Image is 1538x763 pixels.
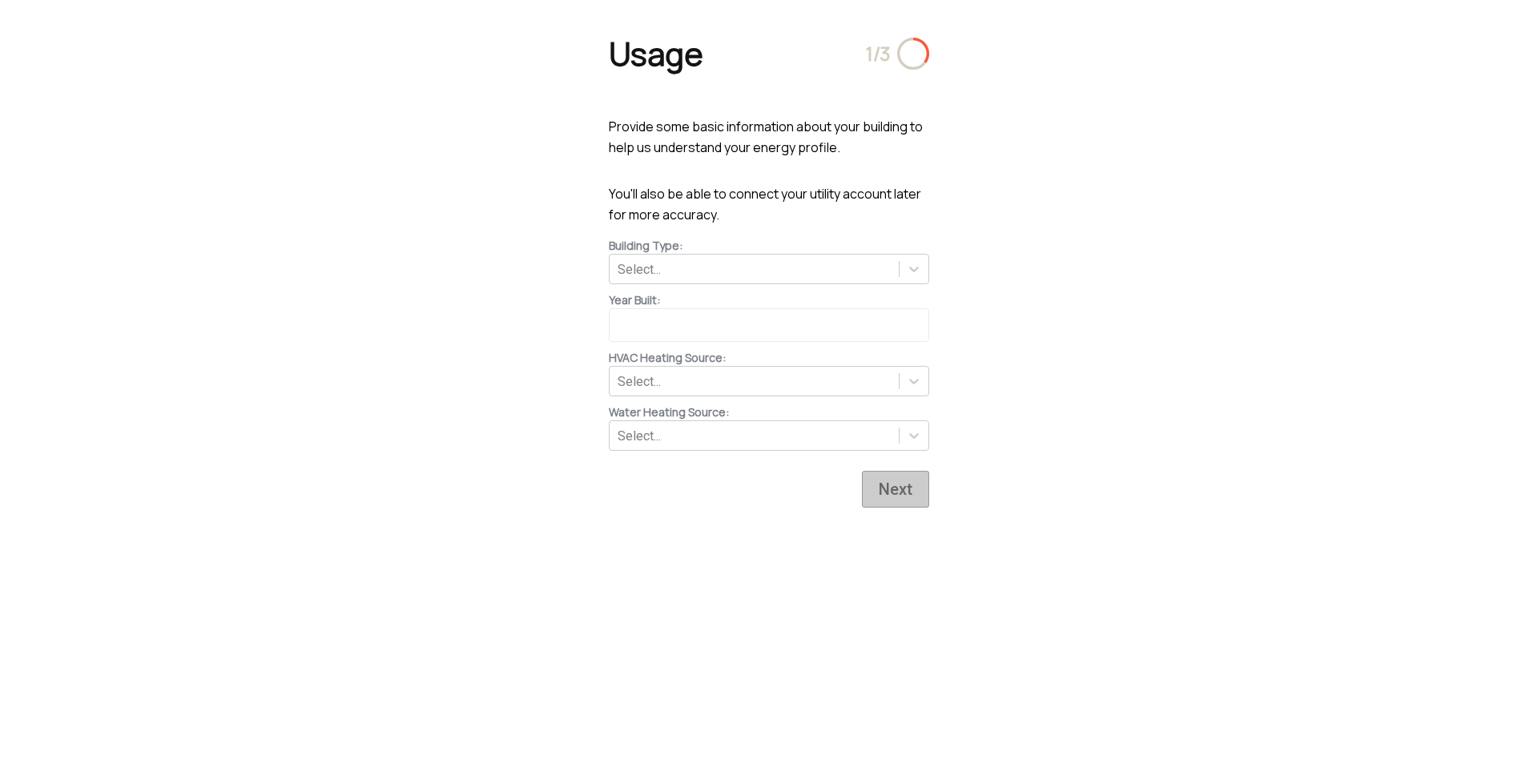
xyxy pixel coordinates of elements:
label: Water Heating Source : [609,404,917,420]
div: Select... [618,428,661,444]
h2: 1/3 [866,41,891,66]
p: Provide some basic information about your building to help us understand your energy profile. [609,116,929,158]
span: Next [875,480,916,499]
label: Building Type : [609,238,917,254]
label: Year Built : [609,292,917,308]
button: Next [862,471,929,508]
label: HVAC Heating Source : [609,350,917,366]
img: Step 1 of 3 [897,38,929,70]
p: You'll also be able to connect your utility account later for more accuracy. [609,183,929,225]
div: Select... [618,374,661,389]
h2: Usage [609,32,703,75]
div: Select... [618,262,661,277]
